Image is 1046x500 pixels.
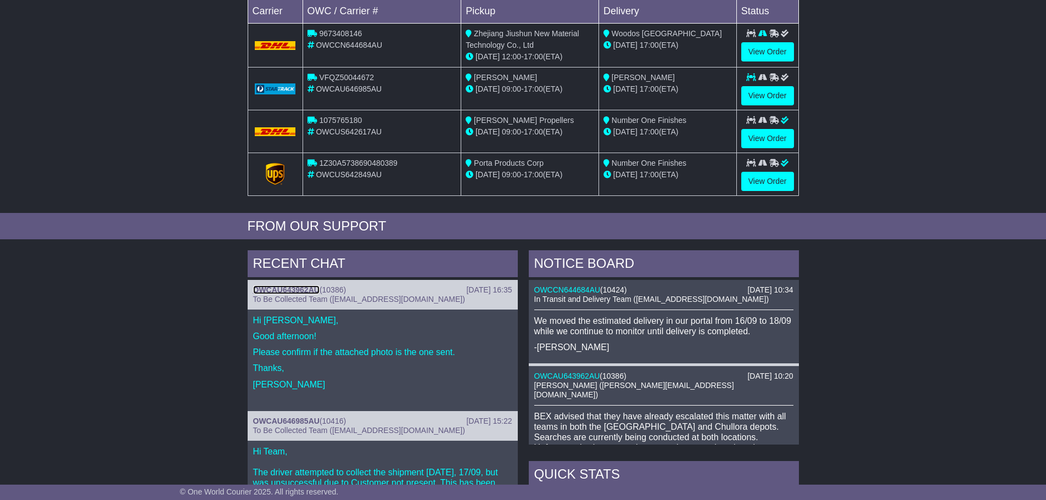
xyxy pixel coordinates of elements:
[248,250,518,280] div: RECENT CHAT
[316,127,382,136] span: OWCUS642617AU
[322,285,344,294] span: 10386
[640,170,659,179] span: 17:00
[316,85,382,93] span: OWCAU646985AU
[253,285,512,295] div: ( )
[466,51,594,63] div: - (ETA)
[316,41,382,49] span: OWCCN644684AU
[474,73,537,82] span: [PERSON_NAME]
[747,285,793,295] div: [DATE] 10:34
[603,40,732,51] div: (ETA)
[741,86,794,105] a: View Order
[741,42,794,61] a: View Order
[613,85,637,93] span: [DATE]
[613,170,637,179] span: [DATE]
[529,461,799,491] div: Quick Stats
[602,372,624,380] span: 10386
[316,170,382,179] span: OWCUS642849AU
[253,295,465,304] span: To Be Collected Team ([EMAIL_ADDRESS][DOMAIN_NAME])
[253,426,465,435] span: To Be Collected Team ([EMAIL_ADDRESS][DOMAIN_NAME])
[180,487,339,496] span: © One World Courier 2025. All rights reserved.
[476,170,500,179] span: [DATE]
[603,285,624,294] span: 10424
[253,347,512,357] p: Please confirm if the attached photo is the one sent.
[253,315,512,325] p: Hi [PERSON_NAME],
[612,29,722,38] span: Woodos [GEOGRAPHIC_DATA]
[502,52,521,61] span: 12:00
[502,170,521,179] span: 09:00
[248,218,799,234] div: FROM OUR SUPPORT
[603,83,732,95] div: (ETA)
[613,41,637,49] span: [DATE]
[255,127,296,136] img: DHL.png
[266,163,284,185] img: GetCarrierServiceLogo
[524,170,543,179] span: 17:00
[529,250,799,280] div: NOTICE BOARD
[319,73,374,82] span: VFQZ50044672
[612,159,686,167] span: Number One Finishes
[253,417,512,426] div: ( )
[741,129,794,148] a: View Order
[466,83,594,95] div: - (ETA)
[476,85,500,93] span: [DATE]
[319,29,362,38] span: 9673408146
[466,417,512,426] div: [DATE] 15:22
[466,169,594,181] div: - (ETA)
[466,285,512,295] div: [DATE] 16:35
[466,126,594,138] div: - (ETA)
[466,29,579,49] span: Zhejiang Jiushun New Material Technology Co., Ltd
[253,363,512,373] p: Thanks,
[640,127,659,136] span: 17:00
[640,85,659,93] span: 17:00
[534,285,793,295] div: ( )
[253,417,320,425] a: OWCAU646985AU
[534,381,734,399] span: [PERSON_NAME] ([PERSON_NAME][EMAIL_ADDRESS][DOMAIN_NAME])
[534,342,793,352] p: -[PERSON_NAME]
[534,295,769,304] span: In Transit and Delivery Team ([EMAIL_ADDRESS][DOMAIN_NAME])
[253,285,320,294] a: OWCAU643962AU
[613,127,637,136] span: [DATE]
[476,52,500,61] span: [DATE]
[253,379,512,390] p: [PERSON_NAME]
[741,172,794,191] a: View Order
[319,116,362,125] span: 1075765180
[534,372,793,381] div: ( )
[253,331,512,341] p: Good afternoon!
[476,127,500,136] span: [DATE]
[612,73,675,82] span: [PERSON_NAME]
[502,85,521,93] span: 09:00
[322,417,344,425] span: 10416
[524,52,543,61] span: 17:00
[474,116,574,125] span: [PERSON_NAME] Propellers
[534,372,600,380] a: OWCAU643962AU
[255,41,296,50] img: DHL.png
[603,169,732,181] div: (ETA)
[255,83,296,94] img: GetCarrierServiceLogo
[640,41,659,49] span: 17:00
[534,316,793,336] p: We moved the estimated delivery in our portal from 16/09 to 18/09 while we continue to monitor un...
[474,159,544,167] span: Porta Products Corp
[612,116,686,125] span: Number One Finishes
[747,372,793,381] div: [DATE] 10:20
[524,85,543,93] span: 17:00
[534,285,601,294] a: OWCCN644684AU
[603,126,732,138] div: (ETA)
[502,127,521,136] span: 09:00
[534,411,793,485] p: BEX advised that they have already escalated this matter with all teams in both the [GEOGRAPHIC_D...
[319,159,397,167] span: 1Z30A5738690480389
[524,127,543,136] span: 17:00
